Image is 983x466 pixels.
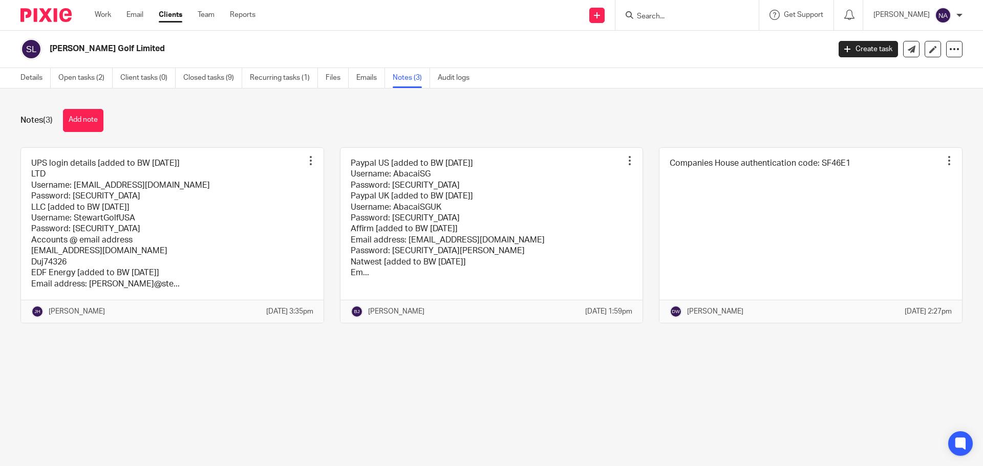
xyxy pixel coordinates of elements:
p: [PERSON_NAME] [873,10,930,20]
h1: Notes [20,115,53,126]
img: svg%3E [20,38,42,60]
img: svg%3E [670,305,682,318]
a: Notes (3) [393,68,430,88]
a: Recurring tasks (1) [250,68,318,88]
a: Client tasks (0) [120,68,176,88]
input: Search [636,12,728,21]
a: Files [326,68,349,88]
p: [PERSON_NAME] [687,306,743,317]
a: Clients [159,10,182,20]
a: Work [95,10,111,20]
a: Audit logs [438,68,477,88]
p: [PERSON_NAME] [368,306,424,317]
p: [PERSON_NAME] [49,306,105,317]
a: Closed tasks (9) [183,68,242,88]
p: [DATE] 3:35pm [266,306,313,317]
a: Create task [839,41,898,57]
img: Pixie [20,8,72,22]
a: Email [126,10,143,20]
img: svg%3E [31,305,44,318]
a: Emails [356,68,385,88]
p: [DATE] 1:59pm [585,306,632,317]
a: Details [20,68,51,88]
h2: [PERSON_NAME] Golf Limited [50,43,669,54]
a: Team [198,10,215,20]
img: svg%3E [351,305,363,318]
p: [DATE] 2:27pm [905,306,952,317]
img: svg%3E [935,7,951,24]
a: Reports [230,10,255,20]
a: Open tasks (2) [58,68,113,88]
button: Add note [63,109,103,132]
span: Get Support [784,11,823,18]
span: (3) [43,116,53,124]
